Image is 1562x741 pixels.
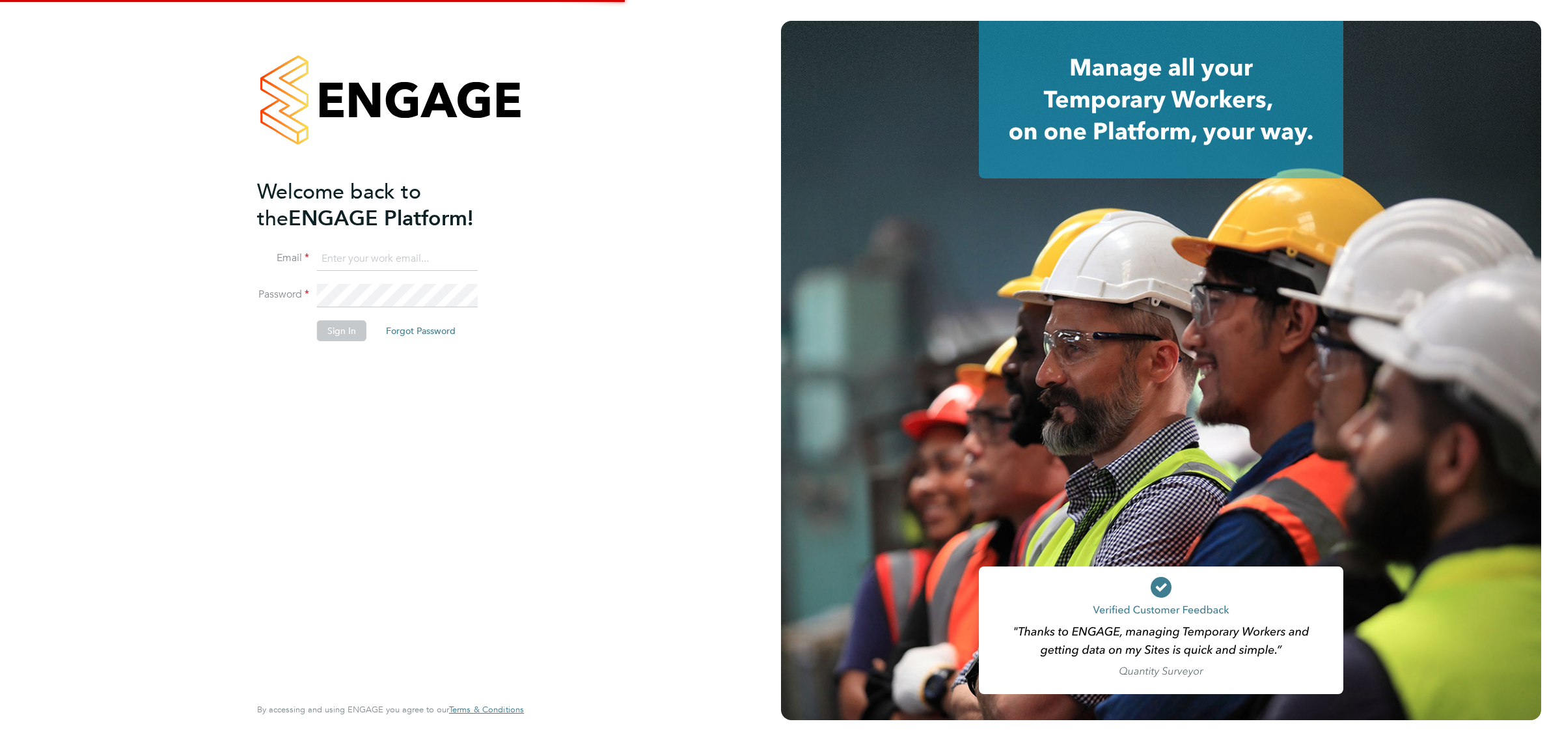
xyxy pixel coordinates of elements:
input: Enter your work email... [317,247,478,271]
button: Forgot Password [376,320,466,341]
h2: ENGAGE Platform! [257,178,511,232]
label: Password [257,288,309,301]
span: Welcome back to the [257,179,421,231]
a: Terms & Conditions [449,705,524,715]
span: By accessing and using ENGAGE you agree to our [257,704,524,715]
label: Email [257,251,309,265]
button: Sign In [317,320,366,341]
